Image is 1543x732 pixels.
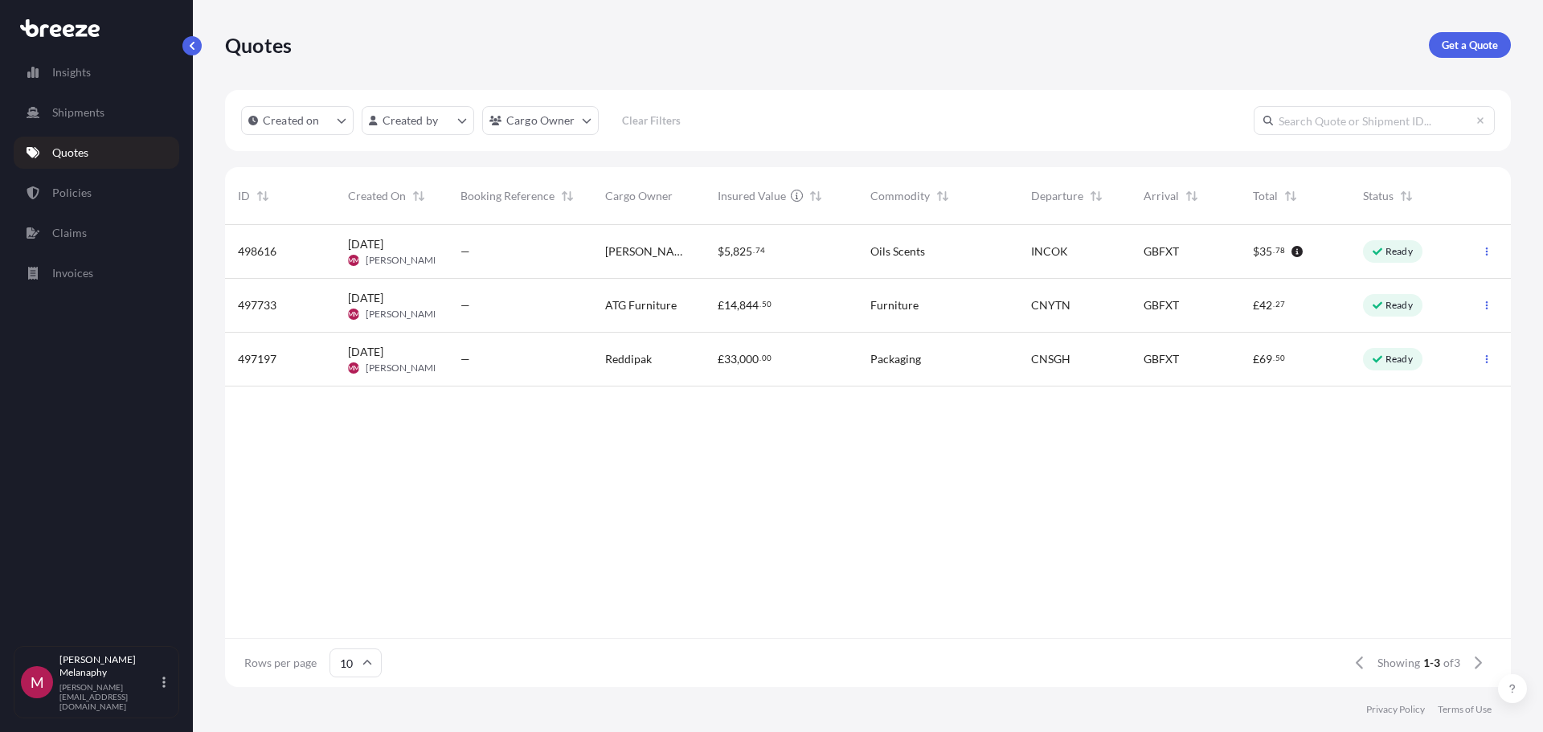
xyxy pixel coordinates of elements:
[14,217,179,249] a: Claims
[1253,354,1259,365] span: £
[244,655,317,671] span: Rows per page
[718,354,724,365] span: £
[718,300,724,311] span: £
[1281,186,1300,206] button: Sort
[1273,355,1275,361] span: .
[759,355,761,361] span: .
[558,186,577,206] button: Sort
[366,362,442,374] span: [PERSON_NAME]
[460,188,555,204] span: Booking Reference
[1273,247,1275,253] span: .
[870,188,930,204] span: Commodity
[1259,354,1272,365] span: 69
[1259,246,1272,257] span: 35
[1385,299,1413,312] p: Ready
[59,682,159,711] p: [PERSON_NAME][EMAIL_ADDRESS][DOMAIN_NAME]
[1031,297,1070,313] span: CNYTN
[1259,300,1272,311] span: 42
[718,246,724,257] span: $
[409,186,428,206] button: Sort
[724,246,731,257] span: 5
[605,351,652,367] span: Reddipak
[253,186,272,206] button: Sort
[1253,300,1259,311] span: £
[1366,703,1425,716] a: Privacy Policy
[52,64,91,80] p: Insights
[52,185,92,201] p: Policies
[348,344,383,360] span: [DATE]
[14,96,179,129] a: Shipments
[383,112,439,129] p: Created by
[724,300,737,311] span: 14
[1442,37,1498,53] p: Get a Quote
[14,177,179,209] a: Policies
[762,301,771,307] span: 50
[238,243,276,260] span: 498616
[605,297,677,313] span: ATG Furniture
[225,32,292,58] p: Quotes
[348,236,383,252] span: [DATE]
[1253,188,1278,204] span: Total
[506,112,575,129] p: Cargo Owner
[1182,186,1201,206] button: Sort
[1144,188,1179,204] span: Arrival
[753,247,755,253] span: .
[52,265,93,281] p: Invoices
[348,360,359,376] span: MM
[1429,32,1511,58] a: Get a Quote
[14,56,179,88] a: Insights
[1144,297,1179,313] span: GBFXT
[1273,301,1275,307] span: .
[31,674,44,690] span: M
[482,106,599,135] button: cargoOwner Filter options
[1275,301,1285,307] span: 27
[1254,106,1495,135] input: Search Quote or Shipment ID...
[52,104,104,121] p: Shipments
[1385,245,1413,258] p: Ready
[933,186,952,206] button: Sort
[14,137,179,169] a: Quotes
[460,351,470,367] span: —
[737,354,739,365] span: ,
[238,297,276,313] span: 497733
[348,290,383,306] span: [DATE]
[238,188,250,204] span: ID
[460,243,470,260] span: —
[460,297,470,313] span: —
[348,306,359,322] span: MM
[739,354,759,365] span: 000
[1423,655,1440,671] span: 1-3
[731,246,733,257] span: ,
[1031,243,1068,260] span: INCOK
[622,112,681,129] p: Clear Filters
[263,112,320,129] p: Created on
[1144,243,1179,260] span: GBFXT
[238,351,276,367] span: 497197
[870,297,919,313] span: Furniture
[366,308,442,321] span: [PERSON_NAME]
[1438,703,1492,716] a: Terms of Use
[241,106,354,135] button: createdOn Filter options
[605,188,673,204] span: Cargo Owner
[1385,353,1413,366] p: Ready
[718,188,786,204] span: Insured Value
[762,355,771,361] span: 00
[870,351,921,367] span: Packaging
[52,145,88,161] p: Quotes
[607,108,697,133] button: Clear Filters
[1397,186,1416,206] button: Sort
[755,247,765,253] span: 74
[1087,186,1106,206] button: Sort
[1144,351,1179,367] span: GBFXT
[348,188,406,204] span: Created On
[605,243,692,260] span: [PERSON_NAME] Distribution
[14,257,179,289] a: Invoices
[348,252,359,268] span: MM
[59,653,159,679] p: [PERSON_NAME] Melanaphy
[739,300,759,311] span: 844
[1363,188,1394,204] span: Status
[1031,188,1083,204] span: Departure
[1031,351,1070,367] span: CNSGH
